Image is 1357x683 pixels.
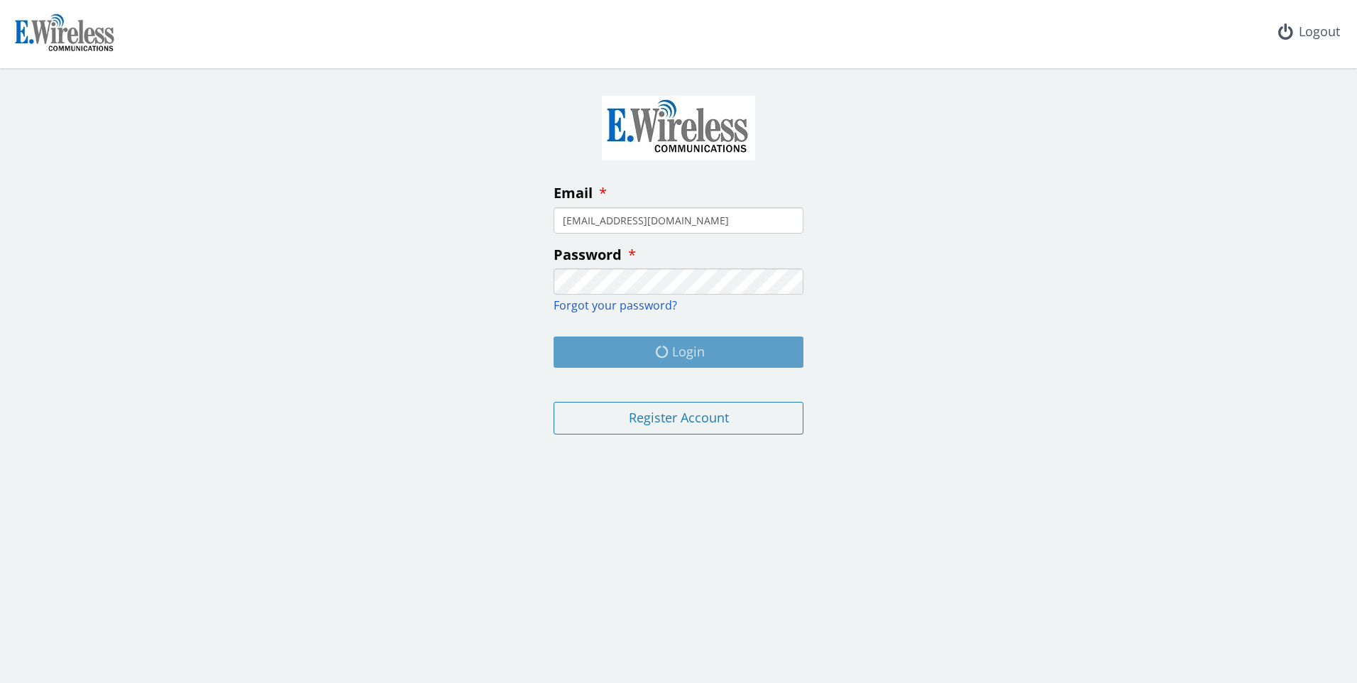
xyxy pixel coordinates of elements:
span: Email [554,183,593,202]
button: Login [554,337,803,368]
a: Forgot your password? [554,297,677,313]
input: enter your email address [554,207,803,234]
span: Password [554,245,622,264]
button: Register Account [554,402,803,435]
